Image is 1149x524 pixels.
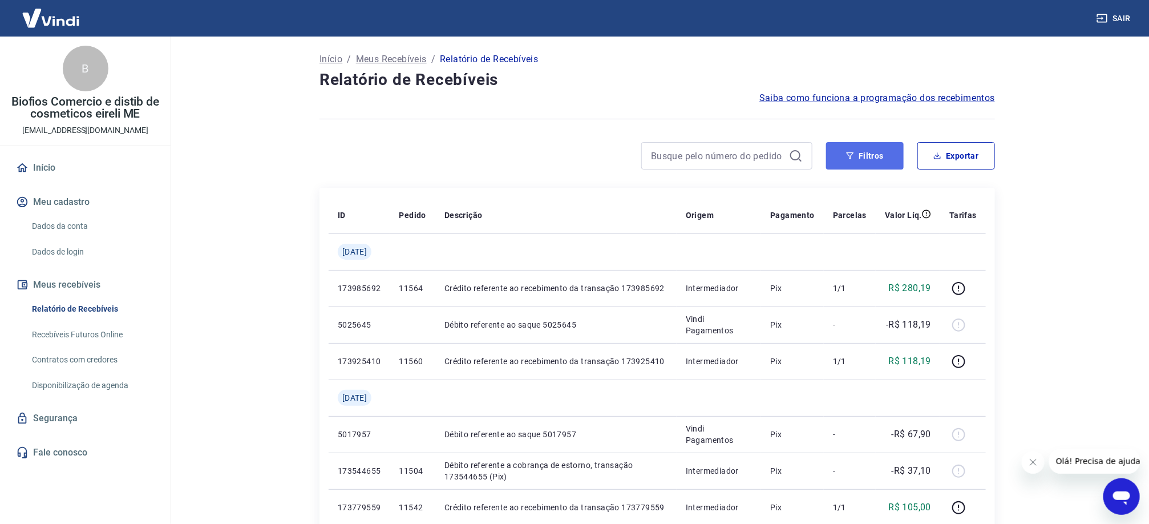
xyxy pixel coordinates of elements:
p: Pedido [399,209,426,221]
iframe: Botão para abrir a janela de mensagens [1103,478,1140,515]
a: Relatório de Recebíveis [27,297,157,321]
p: - [833,465,867,477]
a: Início [14,155,157,180]
p: 1/1 [833,502,867,513]
button: Sair [1094,8,1135,29]
iframe: Fechar mensagem [1022,451,1045,474]
a: Início [319,53,342,66]
p: Débito referente ao saque 5017957 [444,429,667,440]
p: Pix [770,319,815,330]
a: Fale conosco [14,440,157,465]
p: Pix [770,429,815,440]
p: Crédito referente ao recebimento da transação 173985692 [444,283,667,294]
img: Vindi [14,1,88,35]
p: Valor Líq. [885,209,922,221]
p: Biofios Comercio e distib de cosmeticos eireli ME [9,96,161,120]
p: Parcelas [833,209,867,221]
p: Pagamento [770,209,815,221]
p: 173925410 [338,356,381,367]
div: B [63,46,108,91]
p: [EMAIL_ADDRESS][DOMAIN_NAME] [22,124,148,136]
p: 11560 [399,356,426,367]
p: 1/1 [833,283,867,294]
span: Olá! Precisa de ajuda? [7,8,96,17]
a: Dados da conta [27,215,157,238]
p: 11504 [399,465,426,477]
p: Tarifas [949,209,977,221]
p: / [347,53,351,66]
p: -R$ 67,90 [892,428,932,441]
p: Pix [770,465,815,477]
p: 1/1 [833,356,867,367]
p: Intermediador [686,356,752,367]
p: R$ 118,19 [889,354,932,368]
p: Crédito referente ao recebimento da transação 173925410 [444,356,667,367]
a: Disponibilização de agenda [27,374,157,397]
p: ID [338,209,346,221]
a: Recebíveis Futuros Online [27,323,157,346]
button: Exportar [917,142,995,170]
iframe: Mensagem da empresa [1049,449,1140,474]
p: Descrição [444,209,483,221]
p: Intermediador [686,283,752,294]
a: Saiba como funciona a programação dos recebimentos [759,91,995,105]
p: Débito referente ao saque 5025645 [444,319,667,330]
p: Vindi Pagamentos [686,423,752,446]
p: Intermediador [686,465,752,477]
span: [DATE] [342,392,367,404]
p: Débito referente a cobrança de estorno, transação 173544655 (Pix) [444,459,667,482]
h4: Relatório de Recebíveis [319,68,995,91]
p: 11564 [399,283,426,294]
span: [DATE] [342,246,367,257]
button: Meu cadastro [14,190,157,215]
p: -R$ 37,10 [892,464,932,478]
p: 173779559 [338,502,381,513]
p: - [833,319,867,330]
p: Origem [686,209,714,221]
p: Relatório de Recebíveis [440,53,538,66]
a: Meus Recebíveis [356,53,427,66]
p: R$ 280,19 [889,281,932,295]
p: 5025645 [338,319,381,330]
button: Filtros [826,142,904,170]
p: Pix [770,283,815,294]
button: Meus recebíveis [14,272,157,297]
p: 173985692 [338,283,381,294]
p: Vindi Pagamentos [686,313,752,336]
p: Pix [770,356,815,367]
p: Intermediador [686,502,752,513]
p: R$ 105,00 [889,501,932,514]
input: Busque pelo número do pedido [651,147,784,164]
p: -R$ 118,19 [886,318,931,332]
p: Pix [770,502,815,513]
p: 5017957 [338,429,381,440]
p: Crédito referente ao recebimento da transação 173779559 [444,502,667,513]
a: Dados de login [27,240,157,264]
p: - [833,429,867,440]
p: 11542 [399,502,426,513]
a: Contratos com credores [27,348,157,372]
a: Segurança [14,406,157,431]
p: / [431,53,435,66]
p: 173544655 [338,465,381,477]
